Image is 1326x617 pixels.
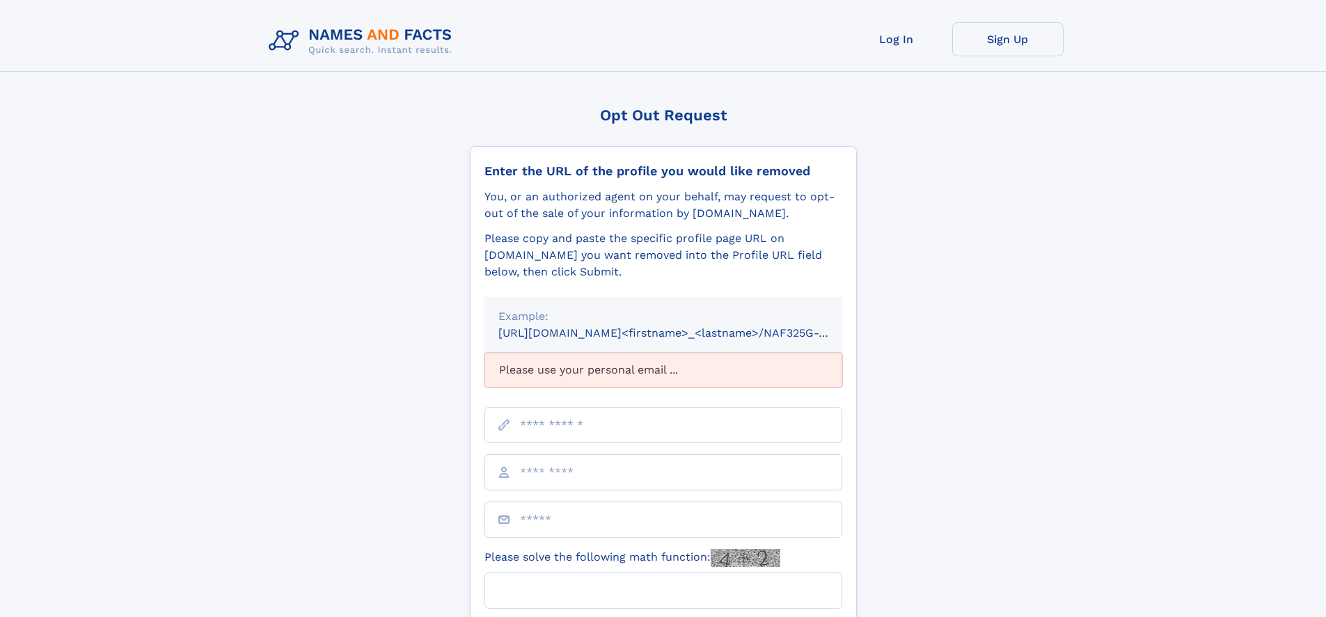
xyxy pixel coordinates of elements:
label: Please solve the following math function: [484,549,780,567]
div: Example: [498,308,828,325]
div: Please copy and paste the specific profile page URL on [DOMAIN_NAME] you want removed into the Pr... [484,230,842,280]
div: Opt Out Request [470,106,857,124]
div: You, or an authorized agent on your behalf, may request to opt-out of the sale of your informatio... [484,189,842,222]
div: Please use your personal email ... [484,353,842,387]
a: Log In [841,22,952,56]
a: Sign Up [952,22,1064,56]
div: Enter the URL of the profile you would like removed [484,163,842,179]
small: [URL][DOMAIN_NAME]<firstname>_<lastname>/NAF325G-xxxxxxxx [498,326,869,339]
img: Logo Names and Facts [263,22,464,60]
